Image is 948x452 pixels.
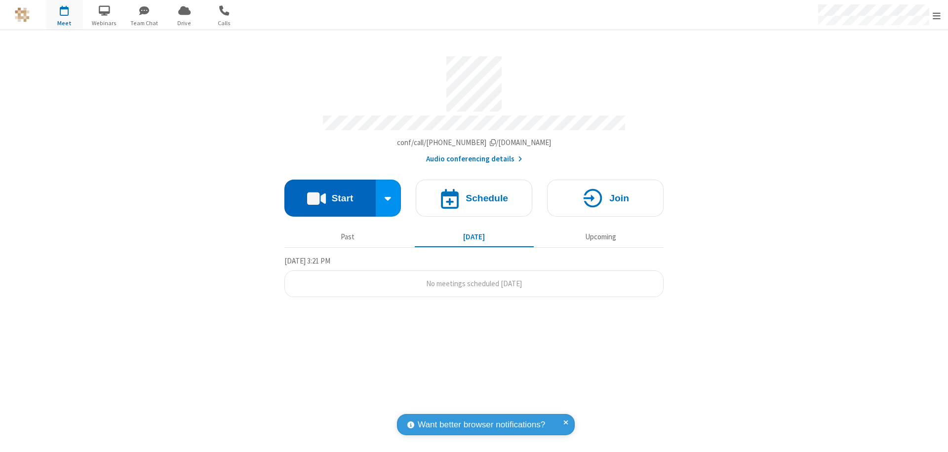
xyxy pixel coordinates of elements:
[166,19,203,28] span: Drive
[206,19,243,28] span: Calls
[15,7,30,22] img: QA Selenium DO NOT DELETE OR CHANGE
[415,227,534,246] button: [DATE]
[416,180,532,217] button: Schedule
[284,255,664,298] section: Today's Meetings
[86,19,123,28] span: Webinars
[426,279,522,288] span: No meetings scheduled [DATE]
[547,180,664,217] button: Join
[284,256,330,265] span: [DATE] 3:21 PM
[541,227,660,246] button: Upcoming
[288,227,407,246] button: Past
[46,19,83,28] span: Meet
[397,137,552,149] button: Copy my meeting room linkCopy my meeting room link
[466,193,508,203] h4: Schedule
[331,193,353,203] h4: Start
[609,193,629,203] h4: Join
[126,19,163,28] span: Team Chat
[284,49,664,165] section: Account details
[284,180,376,217] button: Start
[923,426,941,445] iframe: Chat
[397,138,552,147] span: Copy my meeting room link
[376,180,401,217] div: Start conference options
[426,153,522,165] button: Audio conferencing details
[418,418,545,431] span: Want better browser notifications?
